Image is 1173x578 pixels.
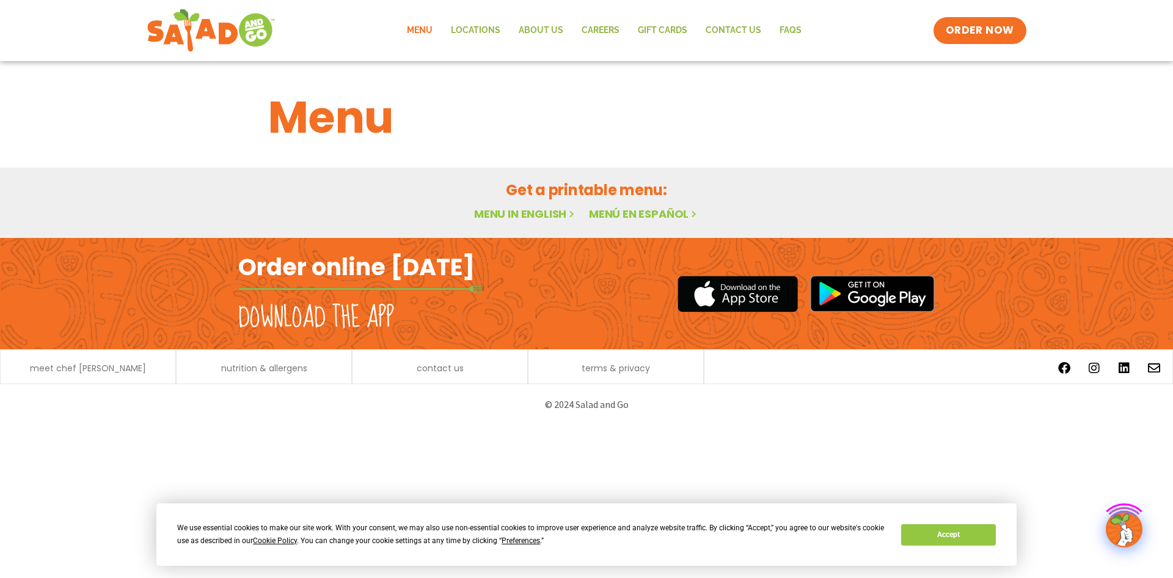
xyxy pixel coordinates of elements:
[696,17,770,45] a: Contact Us
[238,252,475,282] h2: Order online [DATE]
[268,179,905,201] h2: Get a printable menu:
[30,364,146,372] a: meet chef [PERSON_NAME]
[177,522,886,547] div: We use essential cookies to make our site work. With your consent, we may also use non-essential ...
[417,364,464,372] a: contact us
[156,503,1017,566] div: Cookie Consent Prompt
[502,536,540,545] span: Preferences
[572,17,629,45] a: Careers
[253,536,297,545] span: Cookie Policy
[398,17,442,45] a: Menu
[398,17,811,45] nav: Menu
[770,17,811,45] a: FAQs
[474,206,577,221] a: Menu in English
[946,23,1014,38] span: ORDER NOW
[442,17,510,45] a: Locations
[244,396,929,413] p: © 2024 Salad and Go
[238,301,394,335] h2: Download the app
[582,364,650,372] a: terms & privacy
[678,274,798,314] img: appstore
[221,364,307,372] a: nutrition & allergens
[810,275,935,312] img: google_play
[510,17,572,45] a: About Us
[147,6,276,55] img: new-SAG-logo-768×292
[268,84,905,150] h1: Menu
[629,17,696,45] a: GIFT CARDS
[238,286,483,292] img: fork
[589,206,699,221] a: Menú en español
[934,17,1026,44] a: ORDER NOW
[901,524,995,546] button: Accept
